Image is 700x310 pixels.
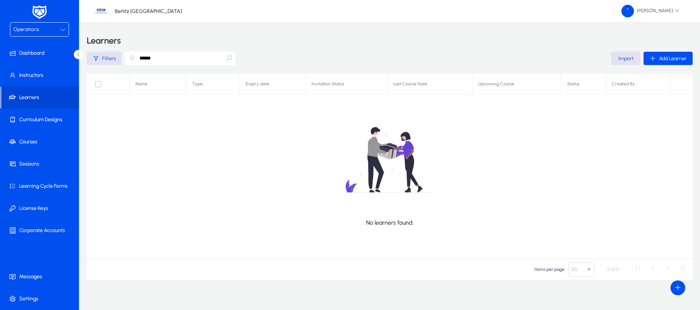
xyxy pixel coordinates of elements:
div: 0 of 0 [607,266,619,273]
span: Filters [102,55,116,62]
span: Curriculum Designs [1,116,80,123]
img: no-data.svg [308,106,471,214]
a: Instructors [1,64,80,86]
span: Learning Cycle Forms [1,183,80,190]
span: Corporate Accounts [1,227,80,234]
button: Add Learner [644,52,693,65]
a: Courses [1,131,80,153]
a: Messages [1,266,80,288]
a: License Keys [1,197,80,219]
a: Sessions [1,153,80,175]
img: white-logo.png [30,4,49,20]
a: Dashboard [1,42,80,64]
h3: Learners [87,36,121,45]
div: v 4.0.25 [21,12,36,18]
img: tab_keywords_by_traffic_grey.svg [73,43,79,49]
button: [PERSON_NAME] [615,4,685,18]
img: website_grey.svg [12,19,18,25]
p: Berlitz [GEOGRAPHIC_DATA] [115,8,182,14]
img: 58.png [621,5,634,17]
div: Keywords by Traffic [82,44,124,48]
span: Courses [1,138,80,146]
span: Learners [1,94,79,101]
span: License Keys [1,205,80,212]
button: Import [611,52,641,65]
span: Add Learner [659,55,687,62]
a: Corporate Accounts [1,219,80,242]
img: logo_orange.svg [12,12,18,18]
div: Domain Overview [28,44,66,48]
span: [PERSON_NAME] [621,5,679,17]
p: No learners found. [366,219,414,226]
span: Import [618,55,634,62]
span: Messages [1,273,80,280]
img: tab_domain_overview_orange.svg [20,43,26,49]
span: Settings [1,295,80,303]
a: Settings [1,288,80,310]
button: Filters [87,52,122,65]
span: Instructors [1,72,80,79]
div: Items per page: [534,266,565,273]
span: Operations [13,26,39,33]
a: Learning Cycle Forms [1,175,80,197]
span: Sessions [1,160,80,168]
span: Dashboard [1,50,80,57]
img: 37.jpg [94,4,108,18]
div: Domain: [DOMAIN_NAME] [19,19,81,25]
mat-paginator: Select page [87,259,693,280]
a: Curriculum Designs [1,109,80,131]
